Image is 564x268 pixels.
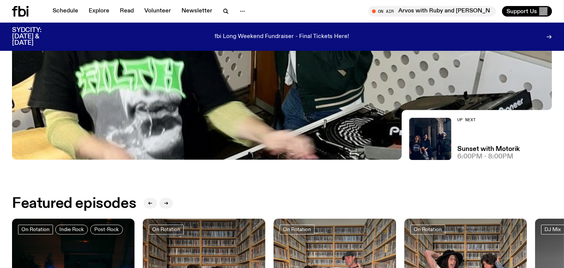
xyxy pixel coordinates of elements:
[414,227,442,232] span: On Rotation
[140,6,175,17] a: Volunteer
[502,6,552,17] button: Support Us
[48,6,83,17] a: Schedule
[12,27,60,46] h3: SYDCITY: [DATE] & [DATE]
[457,118,520,122] h2: Up Next
[280,225,315,234] a: On Rotation
[18,225,53,234] a: On Rotation
[457,154,513,160] span: 6:00pm - 8:00pm
[215,33,349,40] p: fbi Long Weekend Fundraiser - Final Tickets Here!
[283,227,311,232] span: On Rotation
[368,6,496,17] button: On AirArvos with Ruby and [PERSON_NAME]
[21,227,50,232] span: On Rotation
[115,6,138,17] a: Read
[12,197,136,210] h2: Featured episodes
[59,227,84,232] span: Indie Rock
[507,8,537,15] span: Support Us
[457,146,520,152] a: Sunset with Motorik
[84,6,114,17] a: Explore
[410,225,445,234] a: On Rotation
[149,225,184,234] a: On Rotation
[90,225,123,234] a: Post-Rock
[94,227,119,232] span: Post-Rock
[177,6,217,17] a: Newsletter
[152,227,180,232] span: On Rotation
[55,225,88,234] a: Indie Rock
[544,227,561,232] span: DJ Mix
